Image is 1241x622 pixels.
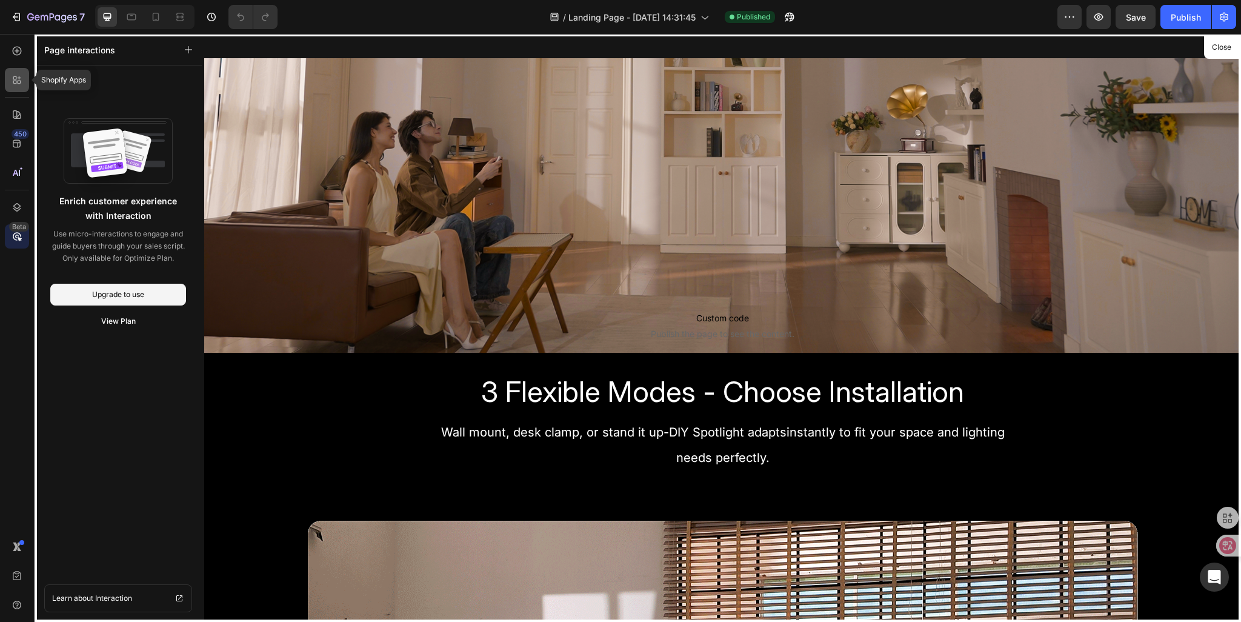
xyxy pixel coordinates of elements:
span: Learn about Interaction [52,592,132,604]
p: Use micro-interactions to engage and guide buyers through your sales script. [50,228,186,252]
button: Upgrade to use [50,284,186,306]
p: Page interactions [44,44,115,56]
p: Enrich customer experience with Interaction [53,194,184,223]
div: Beta [9,222,29,232]
button: Publish [1160,5,1211,29]
a: Learn about Interaction [44,584,192,612]
button: Close [1206,39,1236,56]
div: Undo/Redo [228,5,278,29]
button: Save [1116,5,1156,29]
div: View Plan [101,316,136,327]
div: 450 [12,129,29,139]
span: / [563,11,566,24]
div: Upgrade to use [92,289,144,300]
p: Only available for Optimize Plan. [50,252,186,264]
span: Save [1126,12,1146,22]
p: 7 [79,10,85,24]
iframe: Design area [204,34,1241,622]
button: 7 [5,5,90,29]
span: Published [737,12,770,22]
div: Open Intercom Messenger [1200,563,1229,592]
button: View Plan [50,310,186,332]
div: Publish [1171,11,1201,24]
span: Landing Page - [DATE] 14:31:45 [568,11,696,24]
